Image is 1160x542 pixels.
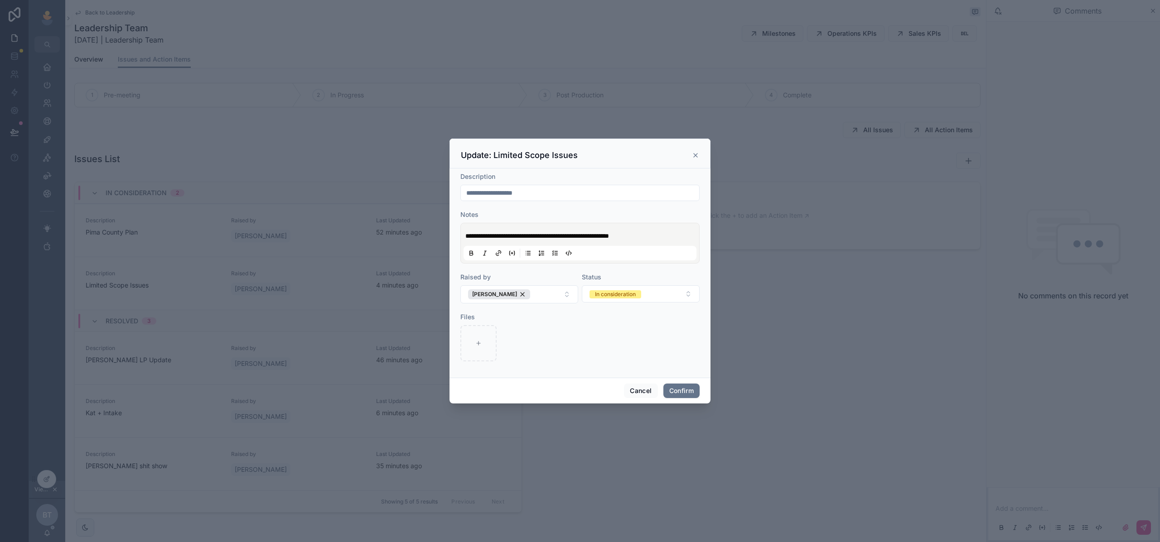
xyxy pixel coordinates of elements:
[460,273,491,281] span: Raised by
[595,290,636,298] div: In consideration
[582,285,700,302] button: Select Button
[624,384,657,398] button: Cancel
[460,173,495,180] span: Description
[460,313,475,321] span: Files
[468,289,530,299] button: Unselect 70
[461,150,578,161] h3: Update: Limited Scope Issues
[582,273,601,281] span: Status
[472,291,517,298] span: [PERSON_NAME]
[460,285,578,303] button: Select Button
[460,211,478,218] span: Notes
[663,384,700,398] button: Confirm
